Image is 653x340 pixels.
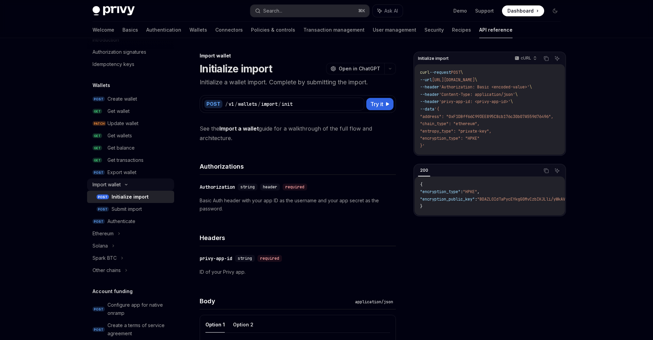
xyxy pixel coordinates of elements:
a: POSTCreate wallet [87,93,174,105]
span: --header [420,92,439,97]
span: \ [475,77,477,83]
a: Welcome [93,22,114,38]
span: \ [461,70,463,75]
span: GET [93,133,102,138]
div: application/json [352,299,396,305]
span: POST [93,170,105,175]
div: / [225,101,228,107]
a: Demo [453,7,467,14]
button: Copy the contents from the code block [542,166,551,175]
span: POST [451,70,461,75]
a: GETGet transactions [87,154,174,166]
div: v1 [229,101,234,107]
div: / [278,101,281,107]
button: Ask AI [553,166,562,175]
div: / [235,101,237,107]
a: Support [475,7,494,14]
h5: Wallets [93,81,110,89]
div: Search... [263,7,282,15]
div: Import wallet [200,52,396,59]
button: Option 2 [233,317,253,333]
span: POST [93,97,105,102]
div: Authorization signatures [93,48,146,56]
span: \ [530,84,532,90]
a: Policies & controls [251,22,295,38]
span: --header [420,84,439,90]
h4: Authorizations [200,162,396,171]
button: Open in ChatGPT [326,63,384,74]
div: init [282,101,292,107]
img: dark logo [93,6,135,16]
span: GET [93,146,102,151]
span: : [461,189,463,194]
a: Idempotency keys [87,58,174,70]
div: privy-app-id [200,255,232,262]
span: --header [420,99,439,104]
span: [URL][DOMAIN_NAME] [432,77,475,83]
a: GETGet wallet [87,105,174,117]
div: Submit import [112,205,142,213]
span: Try it [370,100,383,108]
div: Configure app for native onramp [107,301,170,317]
p: ID of your Privy app. [200,268,396,276]
span: POST [97,207,109,212]
span: --url [420,77,432,83]
div: required [257,255,282,262]
a: POSTExport wallet [87,166,174,178]
span: curl [420,70,430,75]
a: Dashboard [502,5,544,16]
span: header [263,184,277,190]
button: cURL [511,53,540,64]
span: \ [515,92,518,97]
a: PATCHUpdate wallet [87,117,174,130]
span: string [240,184,255,190]
div: POST [204,100,222,108]
div: Get wallet [107,107,130,115]
a: POSTInitialize import [87,191,174,203]
div: Authorization [200,184,235,190]
a: User management [373,22,416,38]
span: --data [420,106,434,112]
h4: Headers [200,233,396,242]
div: Create wallet [107,95,137,103]
span: ⌘ K [358,8,365,14]
div: Get balance [107,144,135,152]
span: POST [97,194,109,200]
div: Other chains [93,266,121,274]
span: } [420,204,422,209]
a: POSTAuthenticate [87,215,174,227]
span: }' [420,143,425,149]
div: Ethereum [93,230,114,238]
div: required [283,184,307,190]
a: Security [424,22,444,38]
span: "address": "0xF1DBff66C993EE895C8cb176c30b07A559d76496", [420,114,553,119]
span: POST [93,219,105,224]
span: : [475,197,477,202]
span: "entropy_type": "private-key", [420,129,491,134]
a: Authentication [146,22,181,38]
button: Toggle dark mode [550,5,560,16]
p: Initialize a wallet import. Complete by submitting the import. [200,78,396,87]
button: Copy the contents from the code block [542,54,551,63]
span: --request [430,70,451,75]
a: Authorization signatures [87,46,174,58]
div: Solana [93,242,108,250]
a: Recipes [452,22,471,38]
span: "encryption_type": "HPKE" [420,136,480,141]
span: "encryption_type" [420,189,461,194]
div: Get wallets [107,132,132,140]
div: Initialize import [112,193,149,201]
a: POSTConfigure app for native onramp [87,299,174,319]
a: GETGet balance [87,142,174,154]
span: GET [93,109,102,114]
span: , [477,189,480,194]
span: See the guide for a walkthrough of the full flow and architecture. [200,124,396,143]
a: Transaction management [303,22,365,38]
a: Import a wallet [219,125,259,132]
span: 'privy-app-id: <privy-app-id>' [439,99,510,104]
a: POSTSubmit import [87,203,174,215]
button: Search...⌘K [250,5,369,17]
a: Basics [122,22,138,38]
div: Authenticate [107,217,135,225]
div: Spark BTC [93,254,117,262]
